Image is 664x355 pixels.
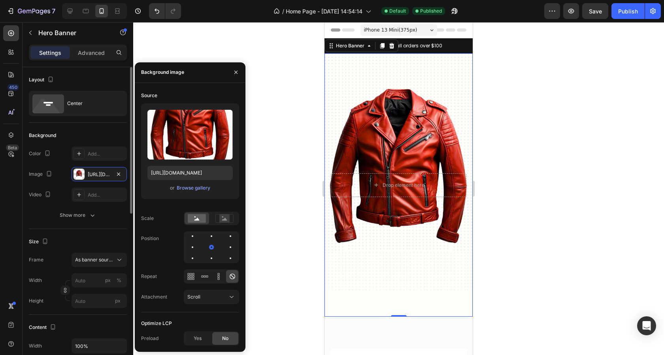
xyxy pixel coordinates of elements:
div: Show more [60,211,96,219]
button: Show more [29,208,127,222]
div: Size [29,237,50,247]
div: Undo/Redo [149,3,181,19]
button: Publish [611,3,645,19]
span: Yes [194,335,202,342]
div: Add... [88,192,125,199]
span: Save [589,8,602,15]
div: Background [29,132,56,139]
div: Repeat [141,273,157,280]
div: Beta [6,145,19,151]
label: Frame [29,256,43,263]
div: % [117,277,121,284]
div: Center [67,94,115,113]
div: Browse gallery [177,184,210,192]
p: 7 [52,6,55,16]
span: Home Page - [DATE] 14:54:14 [286,7,362,15]
p: Advanced [78,49,105,57]
input: px [72,294,127,308]
p: Settings [39,49,61,57]
button: % [103,276,113,285]
div: Scale [141,215,154,222]
div: [URL][DOMAIN_NAME] [88,171,111,178]
div: Publish [618,7,638,15]
div: Preload [141,335,158,342]
div: 450 [8,84,19,90]
button: Browse gallery [176,184,211,192]
div: Optimize LCP [141,320,172,327]
div: Open Intercom Messenger [637,316,656,335]
label: Width [29,277,42,284]
span: px [115,298,121,304]
div: Width [29,342,42,349]
div: Background image [141,69,184,76]
img: preview-image [147,110,233,160]
span: Default [389,8,406,15]
div: Attachment [141,293,167,301]
div: Image [29,169,54,180]
button: As banner source [72,253,127,267]
span: Scroll [187,294,200,300]
span: / [282,7,284,15]
span: As banner source [75,256,114,263]
div: Source [141,92,157,99]
span: No [222,335,228,342]
iframe: To enrich screen reader interactions, please activate Accessibility in Grammarly extension settings [324,22,473,355]
div: px [105,277,111,284]
label: Height [29,297,43,304]
div: Video [29,190,53,200]
div: Color [29,148,52,159]
div: Content [29,322,58,333]
button: Save [582,3,608,19]
div: Layout [29,75,55,85]
button: px [114,276,124,285]
p: Hero Banner [38,28,106,38]
div: Position [141,235,159,242]
span: Published [420,8,442,15]
span: or [170,183,175,193]
button: 7 [3,3,59,19]
div: Add... [88,150,125,158]
input: Auto [72,339,126,353]
button: Scroll [184,290,239,304]
input: https://example.com/image.jpg [147,166,233,180]
input: px% [72,273,127,287]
